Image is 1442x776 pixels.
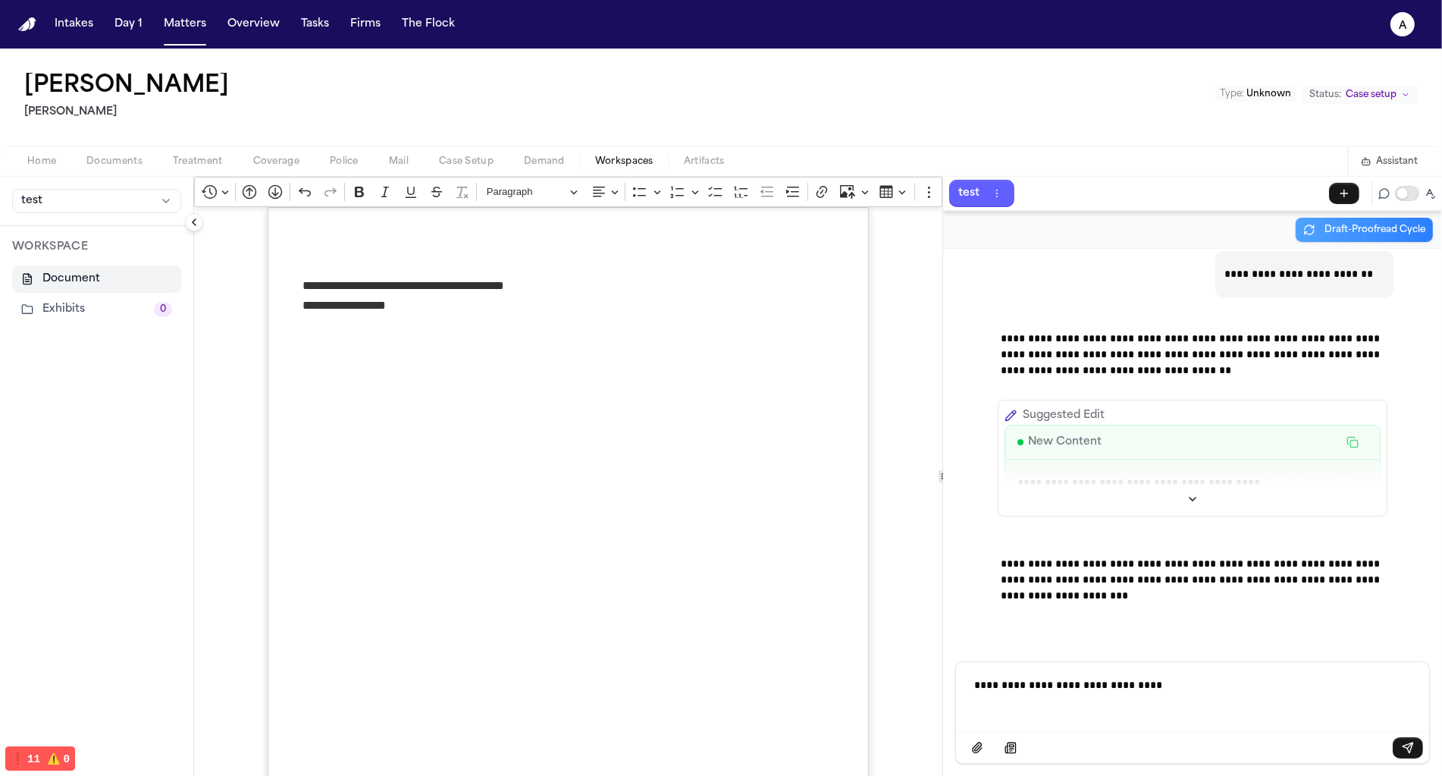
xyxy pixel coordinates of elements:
[487,183,566,201] span: Paragraph
[221,11,286,38] button: Overview
[1302,86,1418,104] button: Change status from Case setup
[108,11,149,38] button: Day 1
[995,737,1026,759] button: Select demand example
[86,156,143,168] span: Documents
[12,189,181,213] button: test
[154,302,172,317] span: 0
[27,156,56,168] span: Home
[253,156,299,168] span: Coverage
[24,103,235,121] h2: [PERSON_NAME]
[1395,186,1419,201] button: Toggle proofreading mode
[962,737,992,759] button: Attach files
[18,17,36,32] a: Home
[158,11,212,38] button: Matters
[1246,90,1291,99] span: Unknown
[480,181,585,204] button: Paragraph, Heading
[1393,737,1423,759] button: Send message
[1346,89,1397,101] span: Case setup
[12,296,181,323] button: Exhibits0
[439,156,494,168] span: Case Setup
[1309,89,1341,101] span: Status:
[295,11,335,38] button: Tasks
[1296,218,1433,242] button: Draft-Proofread Cycle
[389,156,409,168] span: Mail
[1220,90,1244,99] span: Type :
[1023,407,1105,425] p: Suggested Edit
[1215,86,1296,102] button: Edit Type: Unknown
[595,156,654,168] span: Workspaces
[1337,432,1368,453] button: Copy new content
[684,156,725,168] span: Artifacts
[1376,156,1418,168] span: Assistant
[12,265,181,293] button: Document
[18,17,36,32] img: Finch Logo
[1005,489,1381,510] button: Show more
[524,156,565,168] span: Demand
[1028,433,1102,451] p: New Content
[185,213,203,231] button: Collapse sidebar
[956,662,1429,732] div: Message input
[949,180,1014,207] button: testThread actions
[989,185,1005,202] button: Thread actions
[1324,224,1425,236] span: Draft-Proofread Cycle
[24,73,229,100] h1: [PERSON_NAME]
[194,177,942,207] div: Editor toolbar
[12,238,181,256] p: WORKSPACE
[396,11,461,38] button: The Flock
[49,11,99,38] button: Intakes
[173,156,223,168] span: Treatment
[344,11,387,38] button: Firms
[1361,156,1418,168] button: Assistant
[330,156,359,168] span: Police
[24,73,229,100] button: Edit matter name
